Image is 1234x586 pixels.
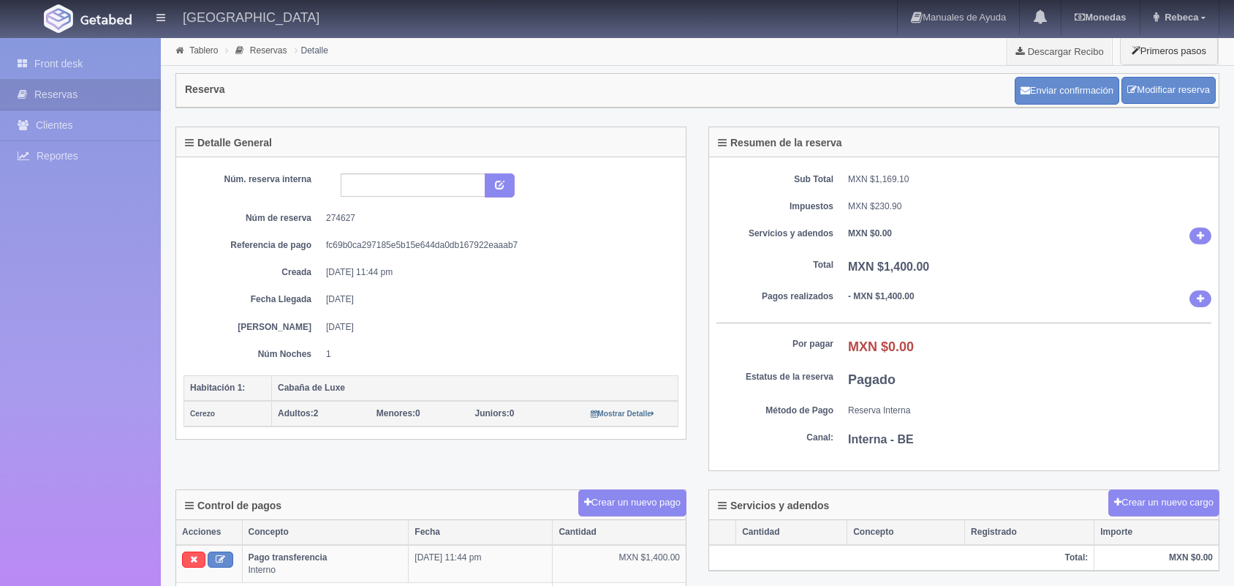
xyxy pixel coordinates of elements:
b: Pagado [848,372,896,387]
th: Total: [709,545,1094,571]
dd: [DATE] [326,293,667,306]
dd: MXN $230.90 [848,200,1211,213]
b: MXN $0.00 [848,228,892,238]
a: Mostrar Detalle [591,408,654,418]
dt: Núm. reserva interna [194,173,311,186]
img: Getabed [44,4,73,33]
th: Acciones [176,520,242,545]
dd: Reserva Interna [848,405,1211,417]
dd: MXN $1,169.10 [848,173,1211,186]
b: Monedas [1075,12,1126,23]
h4: Detalle General [185,138,272,149]
dd: [DATE] [326,321,667,334]
dt: Fecha Llegada [194,293,311,306]
h4: Servicios y adendos [718,500,829,511]
dt: [PERSON_NAME] [194,321,311,334]
a: Tablero [189,45,218,56]
dt: Canal: [716,432,833,444]
dt: Impuestos [716,200,833,213]
b: Habitación 1: [190,383,245,393]
button: Crear un nuevo cargo [1108,489,1219,516]
td: MXN $1,400.00 [553,545,686,583]
b: Interna - BE [848,433,914,446]
b: MXN $0.00 [848,339,914,354]
dt: Total [716,259,833,271]
dt: Por pagar [716,338,833,350]
th: Cabaña de Luxe [272,375,678,401]
img: Getabed [80,14,132,25]
li: Detalle [291,43,332,57]
button: Crear un nuevo pago [578,489,686,516]
th: Concepto [847,520,965,545]
dt: Referencia de pago [194,239,311,252]
dt: Sub Total [716,173,833,186]
h4: [GEOGRAPHIC_DATA] [183,7,319,26]
small: Cerezo [190,410,215,418]
b: MXN $1,400.00 [848,260,929,273]
dd: 274627 [326,212,667,225]
th: MXN $0.00 [1094,545,1219,571]
strong: Menores: [376,408,415,418]
dt: Servicios y adendos [716,228,833,240]
button: Enviar confirmación [1015,77,1119,105]
a: Reservas [250,45,287,56]
dt: Núm de reserva [194,212,311,225]
span: 2 [278,408,318,418]
dt: Creada [194,266,311,279]
h4: Control de pagos [185,500,281,511]
dt: Núm Noches [194,348,311,361]
dd: fc69b0ca297185e5b15e644da0db167922eaaab7 [326,239,667,252]
strong: Juniors: [475,408,510,418]
th: Importe [1094,520,1219,545]
dt: Método de Pago [716,405,833,417]
strong: Adultos: [278,408,314,418]
th: Cantidad [553,520,686,545]
th: Cantidad [736,520,847,545]
th: Registrado [965,520,1094,545]
h4: Resumen de la reserva [718,138,842,149]
th: Concepto [242,520,409,545]
small: Mostrar Detalle [591,410,654,418]
span: 0 [376,408,420,418]
span: Rebeca [1161,12,1198,23]
dd: 1 [326,348,667,361]
a: Descargar Recibo [1007,37,1112,66]
th: Fecha [409,520,553,545]
button: Primeros pasos [1120,37,1218,65]
span: 0 [475,408,515,418]
a: Modificar reserva [1121,77,1216,104]
dd: [DATE] 11:44 pm [326,266,667,279]
h4: Reserva [185,84,225,95]
td: [DATE] 11:44 pm [409,545,553,583]
td: Interno [242,545,409,583]
dt: Estatus de la reserva [716,371,833,383]
b: Pago transferencia [249,552,328,563]
dt: Pagos realizados [716,290,833,303]
b: - MXN $1,400.00 [848,291,915,301]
